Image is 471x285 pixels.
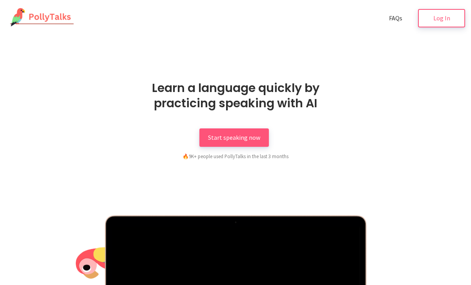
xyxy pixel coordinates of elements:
a: FAQs [380,9,411,27]
span: Log In [433,14,450,22]
span: fire [183,153,189,159]
span: FAQs [389,14,402,22]
a: Log In [418,9,465,27]
h1: Learn a language quickly by practicing speaking with AI [128,80,343,111]
div: 9K+ people used PollyTalks in the last 3 months [141,152,330,160]
span: Start speaking now [208,133,260,141]
a: Start speaking now [199,128,269,147]
img: PollyTalks Logo [6,8,74,27]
